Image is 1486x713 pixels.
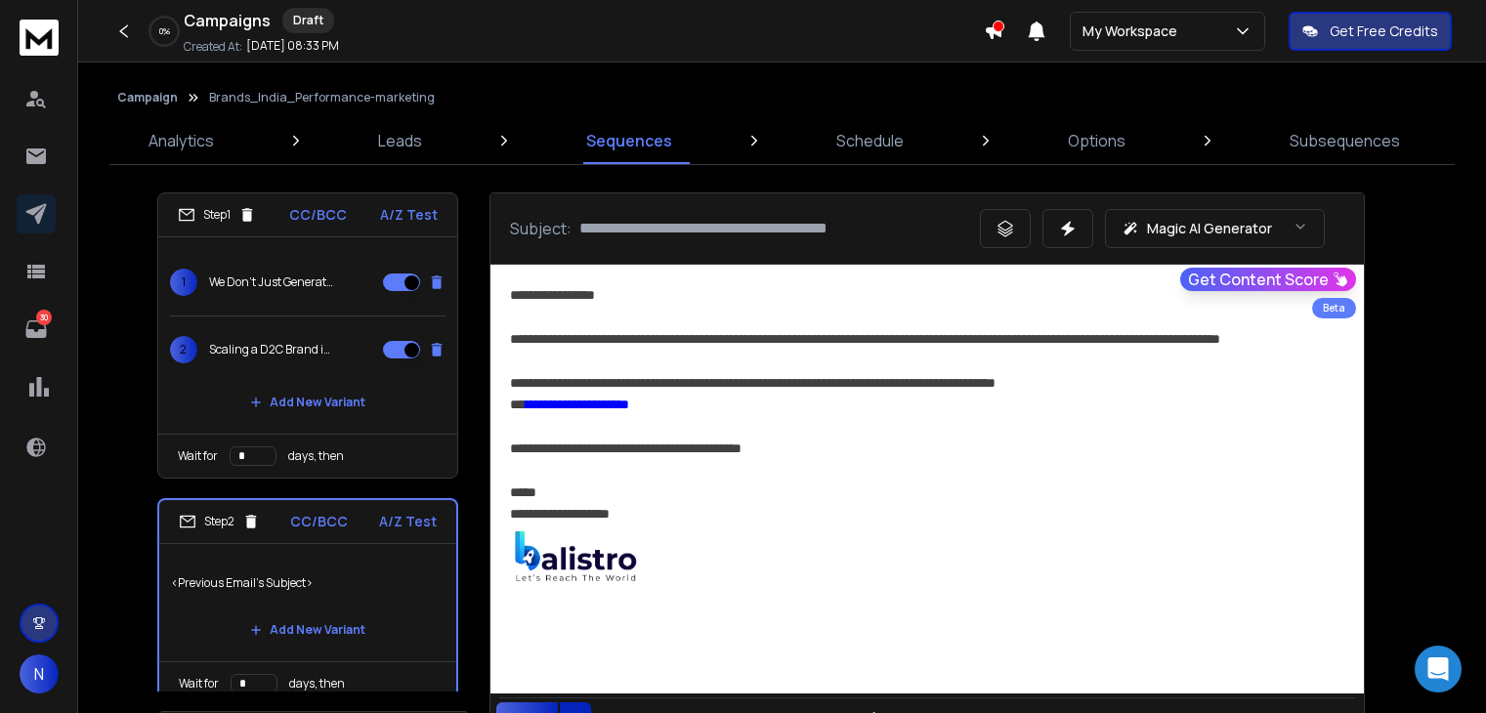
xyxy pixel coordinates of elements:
[178,206,256,224] div: Step 1
[20,654,59,693] button: N
[289,676,345,692] p: days, then
[184,9,271,32] h1: Campaigns
[20,20,59,56] img: logo
[378,129,422,152] p: Leads
[234,610,381,650] button: Add New Variant
[510,217,572,240] p: Subject:
[1290,129,1400,152] p: Subsequences
[234,383,381,422] button: Add New Variant
[1147,219,1272,238] p: Magic AI Generator
[171,556,445,610] p: <Previous Email's Subject>
[209,90,435,105] p: Brands_India_Performance-marketing
[1415,646,1462,692] div: Open Intercom Messenger
[179,513,260,530] div: Step 2
[836,129,904,152] p: Schedule
[366,117,434,164] a: Leads
[179,676,219,692] p: Wait for
[137,117,226,164] a: Analytics
[1312,298,1356,318] div: Beta
[1289,12,1452,51] button: Get Free Credits
[288,448,344,464] p: days, then
[170,269,197,296] span: 1
[178,448,218,464] p: Wait for
[1278,117,1412,164] a: Subsequences
[825,117,915,164] a: Schedule
[1330,21,1438,41] p: Get Free Credits
[117,90,178,105] button: Campaign
[149,129,214,152] p: Analytics
[184,39,242,55] p: Created At:
[1083,21,1185,41] p: My Workspace
[209,342,334,357] p: Scaling a D2C Brand in [GEOGRAPHIC_DATA]? Let’s Talk Growth 🚀
[157,192,458,479] li: Step1CC/BCCA/Z Test1We Don’t Just Generate Leads — We Build & Scale Your Brand2Scaling a D2C Bran...
[17,310,56,349] a: 30
[379,512,437,531] p: A/Z Test
[157,498,458,707] li: Step2CC/BCCA/Z Test<Previous Email's Subject>Add New VariantWait fordays, then
[159,25,170,37] p: 0 %
[1180,268,1356,291] button: Get Content Score
[1068,129,1125,152] p: Options
[1105,209,1325,248] button: Magic AI Generator
[380,205,438,225] p: A/Z Test
[246,38,339,54] p: [DATE] 08:33 PM
[209,274,334,290] p: We Don’t Just Generate Leads — We Build & Scale Your Brand
[289,205,347,225] p: CC/BCC
[36,310,52,325] p: 30
[170,336,197,363] span: 2
[1056,117,1137,164] a: Options
[586,129,672,152] p: Sequences
[282,8,334,33] div: Draft
[574,117,684,164] a: Sequences
[290,512,348,531] p: CC/BCC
